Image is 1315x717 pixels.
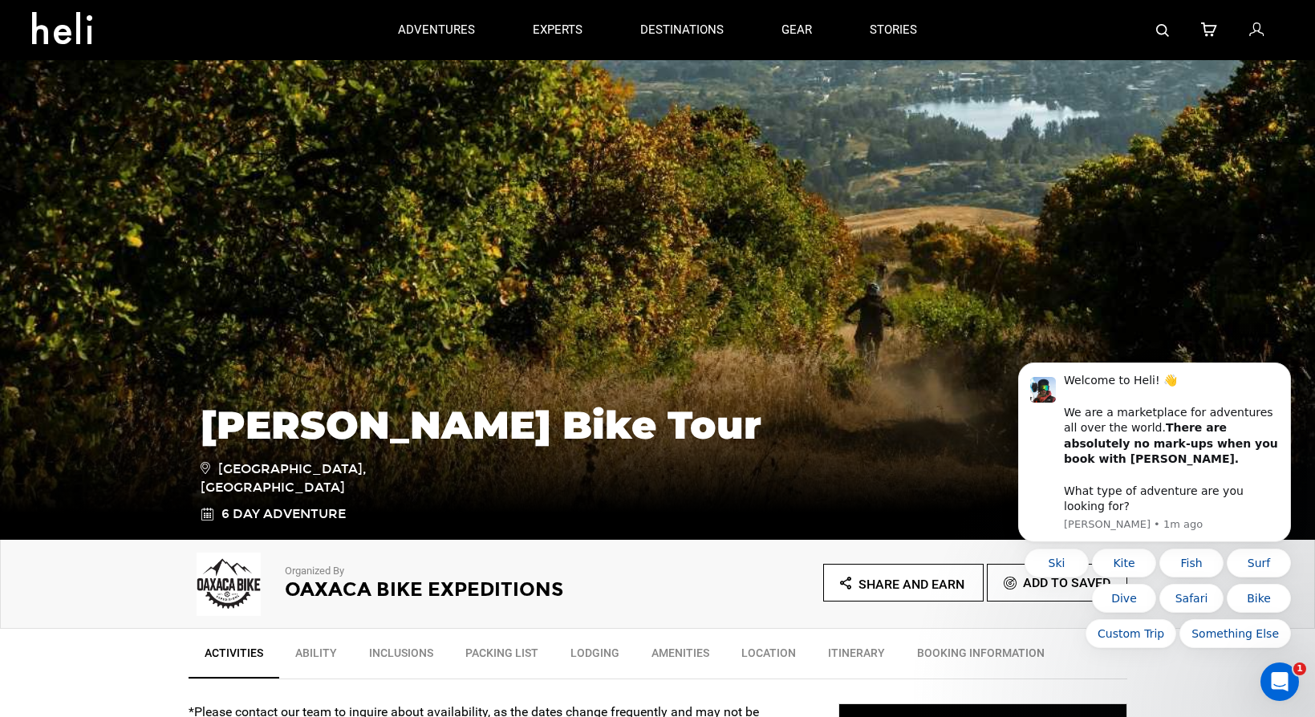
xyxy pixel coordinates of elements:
[812,637,901,677] a: Itinerary
[554,637,635,677] a: Lodging
[640,22,724,38] p: destinations
[1260,662,1299,701] iframe: Intercom live chat
[635,637,725,677] a: Amenities
[858,577,964,592] span: Share and Earn
[201,459,429,497] span: [GEOGRAPHIC_DATA], [GEOGRAPHIC_DATA]
[279,637,353,677] a: Ability
[285,564,614,579] p: Organized By
[189,637,279,679] a: Activities
[725,637,812,677] a: Location
[1293,662,1306,675] span: 1
[1156,24,1169,37] img: search-bar-icon.svg
[285,579,614,600] h2: Oaxaca Bike Expeditions
[449,637,554,677] a: Packing List
[353,637,449,677] a: Inclusions
[994,358,1315,674] iframe: Intercom notifications message
[189,553,269,617] img: 70e86fc9b76f5047cd03efca80958d91.png
[221,505,346,524] span: 6 Day Adventure
[533,22,582,38] p: experts
[901,637,1061,677] a: BOOKING INFORMATION
[201,403,1115,447] h1: [PERSON_NAME] Bike Tour
[398,22,475,38] p: adventures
